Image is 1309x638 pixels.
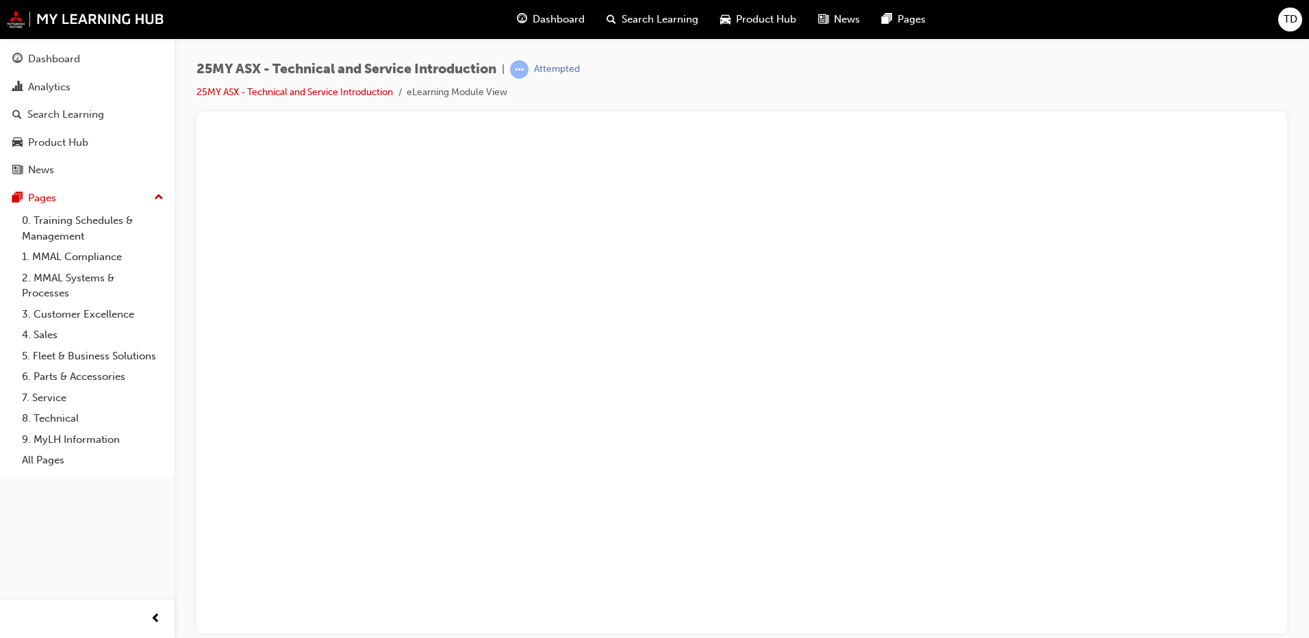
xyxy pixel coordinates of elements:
span: chart-icon [12,81,23,94]
div: Search Learning [27,107,104,123]
span: prev-icon [151,611,161,628]
span: | [502,62,505,77]
span: 25MY ASX - Technical and Service Introduction [196,62,496,77]
span: learningRecordVerb_ATTEMPT-icon [510,60,529,79]
span: up-icon [154,189,164,207]
div: Analytics [28,79,71,95]
a: News [5,157,169,183]
button: TD [1278,8,1302,31]
a: car-iconProduct Hub [709,5,807,34]
span: car-icon [12,137,23,149]
span: Dashboard [533,12,585,27]
span: TD [1284,12,1297,27]
div: Pages [28,190,56,206]
span: Pages [898,12,926,27]
div: Dashboard [28,51,80,67]
span: Product Hub [736,12,796,27]
a: All Pages [16,450,169,471]
a: 0. Training Schedules & Management [16,210,169,246]
span: pages-icon [882,11,892,28]
a: 5. Fleet & Business Solutions [16,346,169,367]
a: 8. Technical [16,408,169,429]
a: Product Hub [5,130,169,155]
span: pages-icon [12,192,23,205]
span: car-icon [720,11,730,28]
span: Search Learning [622,12,698,27]
img: mmal [7,10,164,28]
span: guage-icon [517,11,527,28]
div: Product Hub [28,135,88,151]
span: search-icon [607,11,616,28]
a: pages-iconPages [871,5,937,34]
a: 25MY ASX - Technical and Service Introduction [196,86,393,98]
span: search-icon [12,109,22,121]
a: Search Learning [5,102,169,127]
span: news-icon [12,164,23,177]
button: Pages [5,186,169,211]
a: 2. MMAL Systems & Processes [16,268,169,304]
a: 1. MMAL Compliance [16,246,169,268]
button: DashboardAnalyticsSearch LearningProduct HubNews [5,44,169,186]
a: 7. Service [16,387,169,409]
a: 6. Parts & Accessories [16,366,169,387]
span: News [834,12,860,27]
a: 3. Customer Excellence [16,304,169,325]
span: guage-icon [12,53,23,66]
div: Attempted [534,63,580,76]
a: news-iconNews [807,5,871,34]
a: Dashboard [5,47,169,72]
a: guage-iconDashboard [506,5,596,34]
a: Analytics [5,75,169,100]
a: 4. Sales [16,324,169,346]
li: eLearning Module View [407,85,507,101]
span: news-icon [818,11,828,28]
div: News [28,162,54,178]
a: search-iconSearch Learning [596,5,709,34]
a: 9. MyLH Information [16,429,169,450]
